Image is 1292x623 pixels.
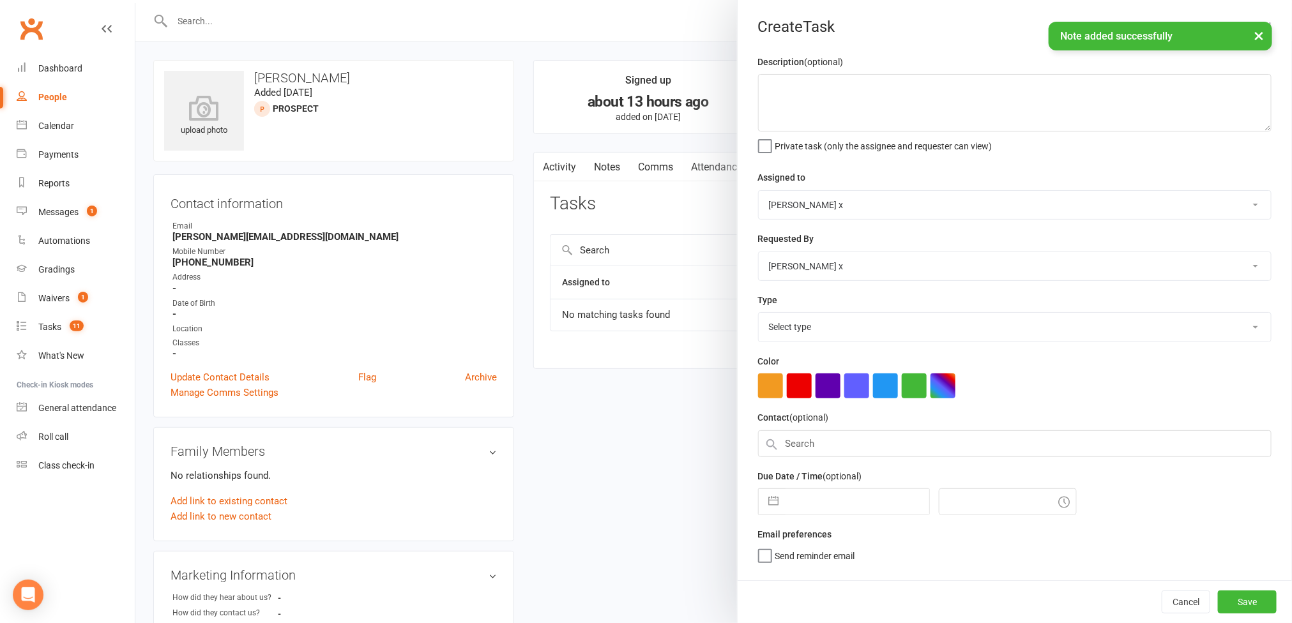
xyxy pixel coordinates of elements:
[38,178,70,188] div: Reports
[758,410,829,424] label: Contact
[38,432,68,442] div: Roll call
[17,423,135,451] a: Roll call
[17,83,135,112] a: People
[1049,22,1272,50] div: Note added successfully
[17,451,135,480] a: Class kiosk mode
[13,580,43,610] div: Open Intercom Messenger
[78,292,88,303] span: 1
[38,236,90,246] div: Automations
[17,198,135,227] a: Messages 1
[17,284,135,313] a: Waivers 1
[1247,22,1270,49] button: ×
[758,354,780,368] label: Color
[805,57,844,67] small: (optional)
[38,92,67,102] div: People
[38,403,116,413] div: General attendance
[758,232,814,246] label: Requested By
[17,255,135,284] a: Gradings
[38,293,70,303] div: Waivers
[38,350,84,361] div: What's New
[758,469,862,483] label: Due Date / Time
[38,207,79,217] div: Messages
[17,169,135,198] a: Reports
[38,264,75,274] div: Gradings
[17,342,135,370] a: What's New
[17,140,135,169] a: Payments
[758,527,832,541] label: Email preferences
[1162,590,1210,613] button: Cancel
[38,121,74,131] div: Calendar
[17,394,135,423] a: General attendance kiosk mode
[17,112,135,140] a: Calendar
[17,313,135,342] a: Tasks 11
[775,546,855,561] span: Send reminder email
[738,18,1292,36] div: Create Task
[15,13,47,45] a: Clubworx
[758,430,1272,457] input: Search
[758,170,806,184] label: Assigned to
[87,206,97,216] span: 1
[758,293,778,307] label: Type
[17,54,135,83] a: Dashboard
[38,149,79,160] div: Payments
[790,412,829,423] small: (optional)
[1218,590,1277,613] button: Save
[70,320,84,331] span: 11
[17,227,135,255] a: Automations
[758,55,844,69] label: Description
[38,460,95,470] div: Class check-in
[775,137,992,151] span: Private task (only the assignee and requester can view)
[823,471,862,481] small: (optional)
[38,63,82,73] div: Dashboard
[38,322,61,332] div: Tasks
